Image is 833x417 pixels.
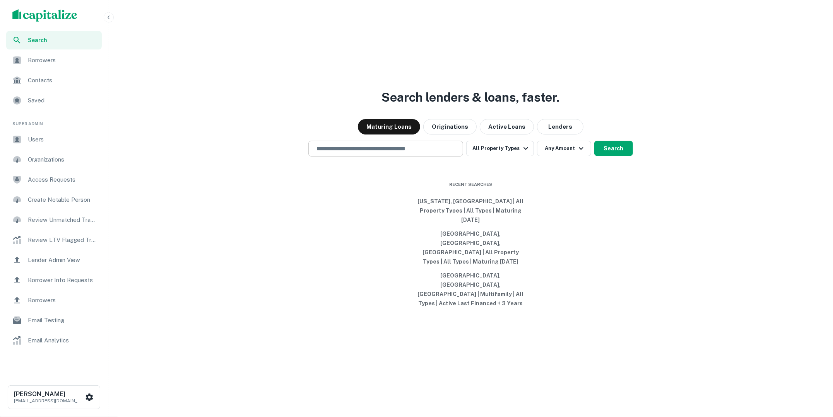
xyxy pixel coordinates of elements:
[12,9,77,22] img: capitalize-logo.png
[6,170,102,189] a: Access Requests
[6,251,102,269] a: Lender Admin View
[6,31,102,49] a: Search
[28,235,97,245] span: Review LTV Flagged Transactions
[6,71,102,90] a: Contacts
[6,311,102,330] a: Email Testing
[14,391,84,397] h6: [PERSON_NAME]
[6,130,102,149] a: Users
[358,119,420,134] button: Maturing Loans
[28,175,97,184] span: Access Requests
[6,211,102,229] a: Review Unmatched Transactions
[480,119,534,134] button: Active Loans
[6,231,102,249] a: Review LTV Flagged Transactions
[28,96,97,105] span: Saved
[537,119,583,134] button: Lenders
[28,155,97,164] span: Organizations
[6,111,102,130] li: Super Admin
[413,194,529,227] button: [US_STATE], [GEOGRAPHIC_DATA] | All Property Types | All Types | Maturing [DATE]
[28,336,97,345] span: Email Analytics
[6,51,102,70] a: Borrowers
[6,271,102,289] a: Borrower Info Requests
[6,191,102,209] a: Create Notable Person
[6,291,102,310] a: Borrowers
[466,141,534,156] button: All Property Types
[28,276,97,285] span: Borrower Info Requests
[28,215,97,225] span: Review Unmatched Transactions
[28,316,97,325] span: Email Testing
[594,141,633,156] button: Search
[28,296,97,305] span: Borrowers
[14,397,84,404] p: [EMAIL_ADDRESS][DOMAIN_NAME]
[28,135,97,144] span: Users
[537,141,591,156] button: Any Amount
[423,119,477,134] button: Originations
[28,76,97,85] span: Contacts
[6,150,102,169] a: Organizations
[28,255,97,265] span: Lender Admin View
[28,36,97,44] span: Search
[28,56,97,65] span: Borrowers
[8,385,100,409] button: [PERSON_NAME][EMAIL_ADDRESS][DOMAIN_NAME]
[413,227,529,269] button: [GEOGRAPHIC_DATA], [GEOGRAPHIC_DATA], [GEOGRAPHIC_DATA] | All Property Types | All Types | Maturi...
[6,91,102,110] a: Saved
[6,331,102,350] a: Email Analytics
[28,195,97,204] span: Create Notable Person
[413,269,529,310] button: [GEOGRAPHIC_DATA], [GEOGRAPHIC_DATA], [GEOGRAPHIC_DATA] | Multifamily | All Types | Active Last F...
[413,181,529,188] span: Recent Searches
[382,88,560,107] h3: Search lenders & loans, faster.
